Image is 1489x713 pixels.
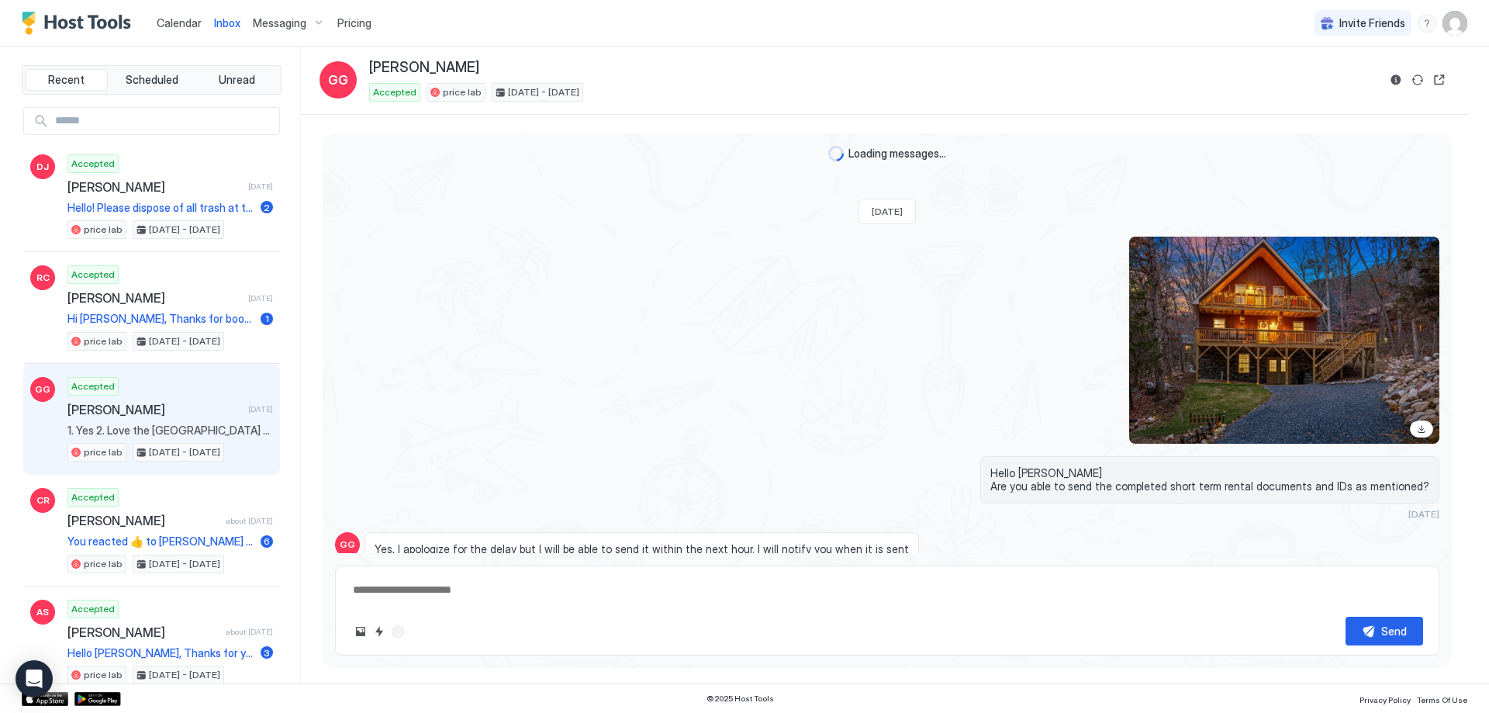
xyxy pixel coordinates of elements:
span: [PERSON_NAME] [67,179,242,195]
button: Send [1346,617,1423,646]
span: [DATE] [872,206,903,217]
span: CR [36,493,50,507]
span: price lab [84,334,123,348]
span: price lab [443,85,482,99]
button: Upload image [351,622,370,641]
span: about [DATE] [226,516,273,526]
span: Loading messages... [848,147,946,161]
span: Yes, I apologize for the delay but I will be able to send it within the next hour. I will notify ... [375,542,909,556]
span: Accepted [71,602,115,616]
span: Privacy Policy [1359,695,1411,704]
span: [DATE] - [DATE] [149,445,220,459]
span: Hello [PERSON_NAME], Thanks for your message. The private chef service is an additional paid amen... [67,646,254,660]
div: Open Intercom Messenger [16,660,53,697]
span: Terms Of Use [1417,695,1467,704]
input: Input Field [49,108,279,134]
div: menu [1418,14,1436,33]
span: [PERSON_NAME] [67,402,242,417]
a: Google Play Store [74,692,121,706]
span: Scheduled [126,73,178,87]
span: [DATE] [248,404,273,414]
span: Hi [PERSON_NAME], Thanks for booking our place. I'll send you more details including check-in ins... [67,312,254,326]
span: price lab [84,668,123,682]
a: Download [1410,421,1433,438]
span: RC [36,271,50,285]
span: price lab [84,557,123,571]
span: Accepted [373,85,416,99]
div: Send [1381,623,1407,639]
span: 3 [264,647,270,659]
span: Invite Friends [1339,16,1405,30]
span: Accepted [71,268,115,282]
span: Accepted [71,157,115,171]
div: View image [1129,237,1439,444]
button: Recent [26,69,108,91]
span: [DATE] [1408,508,1439,520]
span: [PERSON_NAME] [369,59,479,77]
button: Sync reservation [1408,71,1427,89]
span: 6 [264,535,270,547]
span: [DATE] - [DATE] [149,668,220,682]
a: Inbox [214,15,240,31]
div: loading [828,146,844,161]
span: Hello [PERSON_NAME] Are you able to send the completed short term rental documents and IDs as men... [990,466,1429,493]
div: User profile [1442,11,1467,36]
span: 2 [264,202,270,213]
span: 1. Yes 2. Love the [GEOGRAPHIC_DATA] area and was looking for a stay near [GEOGRAPHIC_DATA] 3. 8 ... [67,424,273,438]
span: [PERSON_NAME] [67,513,219,528]
span: Accepted [71,379,115,393]
span: GG [340,538,355,552]
span: You reacted 👍 to [PERSON_NAME] message "Done" [67,535,254,549]
span: GG [328,71,348,89]
span: 1 [265,313,269,324]
span: Messaging [253,16,306,30]
span: Unread [219,73,255,87]
a: App Store [22,692,68,706]
button: Scheduled [111,69,193,91]
span: Recent [48,73,85,87]
span: Inbox [214,16,240,29]
span: Hello! Please dispose of all trash at the MPOA Community Dumpsters in [GEOGRAPHIC_DATA], VA 22840... [67,201,254,215]
span: [DATE] - [DATE] [149,223,220,237]
span: price lab [84,223,123,237]
button: Quick reply [370,622,389,641]
span: [DATE] [248,182,273,192]
span: Calendar [157,16,202,29]
span: AS [36,605,49,619]
div: tab-group [22,65,282,95]
span: GG [35,382,50,396]
span: Pricing [337,16,371,30]
span: [PERSON_NAME] [67,290,242,306]
span: [PERSON_NAME] [67,625,219,640]
span: © 2025 Host Tools [706,694,774,704]
span: [DATE] - [DATE] [149,334,220,348]
span: price lab [84,445,123,459]
button: Open reservation [1430,71,1449,89]
a: Terms Of Use [1417,691,1467,707]
a: Host Tools Logo [22,12,138,35]
button: Unread [195,69,278,91]
a: Calendar [157,15,202,31]
span: DJ [36,160,49,174]
span: Accepted [71,490,115,504]
span: [DATE] - [DATE] [149,557,220,571]
span: [DATE] - [DATE] [508,85,579,99]
a: Privacy Policy [1359,691,1411,707]
button: Reservation information [1387,71,1405,89]
span: [DATE] [248,293,273,303]
span: about [DATE] [226,627,273,637]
